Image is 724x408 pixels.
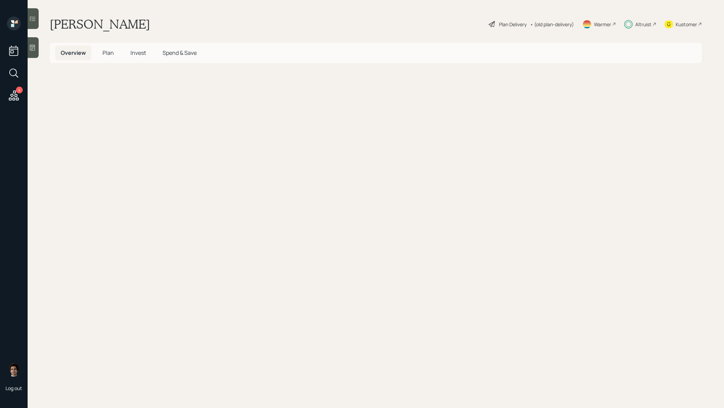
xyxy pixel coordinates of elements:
div: • (old plan-delivery) [530,21,574,28]
div: Altruist [635,21,652,28]
span: Spend & Save [163,49,197,57]
img: harrison-schaefer-headshot-2.png [7,363,21,377]
div: 4 [16,87,23,93]
div: Log out [6,385,22,391]
h1: [PERSON_NAME] [50,17,150,32]
div: Kustomer [676,21,697,28]
span: Plan [102,49,114,57]
div: Warmer [594,21,611,28]
span: Invest [130,49,146,57]
div: Plan Delivery [499,21,527,28]
span: Overview [61,49,86,57]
